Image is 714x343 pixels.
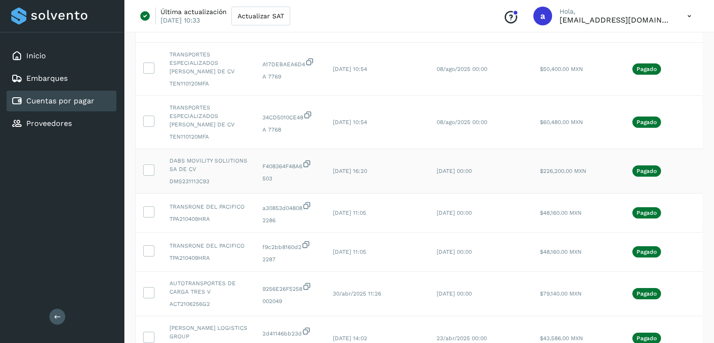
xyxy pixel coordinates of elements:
p: Última actualización [161,8,227,16]
span: [DATE] 00:00 [437,210,472,216]
span: [DATE] 00:00 [437,290,472,297]
span: 08/ago/2025 00:00 [437,66,487,72]
p: Pagado [637,290,657,297]
span: 9256E26F5258 [262,282,318,293]
p: Pagado [637,168,657,174]
p: Hola, [560,8,672,16]
span: 002049 [262,297,318,305]
p: Pagado [637,249,657,255]
a: Embarques [26,74,68,83]
span: $48,160.00 MXN [540,249,582,255]
span: DMS231113C93 [169,177,247,186]
p: Pagado [637,66,657,72]
span: $48,160.00 MXN [540,210,582,216]
span: f9c2bb8160d2 [262,240,318,251]
a: Cuentas por pagar [26,96,94,105]
span: [DATE] 11:05 [333,210,366,216]
div: Cuentas por pagar [7,91,116,111]
div: Embarques [7,68,116,89]
span: [DATE] 16:20 [333,168,367,174]
span: TRANSPORTES ESPECIALIZADOS [PERSON_NAME] DE CV [169,50,247,76]
p: administracionmx@inclusivelogistics1.com [560,16,672,24]
span: TPA210409HRA [169,215,247,223]
p: [DATE] 10:33 [161,16,200,24]
span: [PERSON_NAME] LOGISTICS GROUP [169,324,247,341]
div: Proveedores [7,113,116,134]
span: Actualizar SAT [238,13,284,19]
span: TRANSPORTES ESPECIALIZADOS [PERSON_NAME] DE CV [169,103,247,129]
span: F408364F48A6 [262,159,318,171]
div: Inicio [7,46,116,66]
span: [DATE] 11:05 [333,249,366,255]
span: [DATE] 10:54 [333,66,367,72]
span: a30853d04808 [262,201,318,212]
span: TPA210409HRA [169,254,247,262]
span: TRANSRONE DEL PACIFICO [169,242,247,250]
span: A 7768 [262,125,318,134]
span: [DATE] 00:00 [437,168,472,174]
span: [DATE] 14:02 [333,335,367,342]
span: [DATE] 00:00 [437,249,472,255]
span: TRANSRONE DEL PACIFICO [169,203,247,211]
span: $60,480.00 MXN [540,119,583,125]
p: Pagado [637,210,657,216]
span: 503 [262,174,318,183]
span: A 7769 [262,72,318,81]
span: $226,200.00 MXN [540,168,586,174]
span: DABS MOVILITY SOLUTIONS SA DE CV [169,156,247,173]
span: AUTOTRANSPORTES DE CARGA TRES V [169,279,247,296]
span: 23/abr/2025 00:00 [437,335,487,342]
span: $43,586.00 MXN [540,335,583,342]
span: $50,400.00 MXN [540,66,583,72]
span: ACT2106256G2 [169,300,247,308]
button: Actualizar SAT [231,7,290,25]
span: 2287 [262,255,318,264]
span: $79,140.00 MXN [540,290,582,297]
span: 30/abr/2025 11:26 [333,290,381,297]
p: Pagado [637,335,657,342]
span: TEN110120MFA [169,133,247,141]
span: 08/ago/2025 00:00 [437,119,487,125]
span: 2286 [262,216,318,225]
span: 2d41146bb23d [262,327,318,338]
a: Inicio [26,51,46,60]
span: 34CD5010CE48 [262,110,318,122]
a: Proveedores [26,119,72,128]
p: Pagado [637,119,657,125]
span: A17DEBAEA6D4 [262,57,318,69]
span: TEN110120MFA [169,79,247,88]
span: [DATE] 10:54 [333,119,367,125]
